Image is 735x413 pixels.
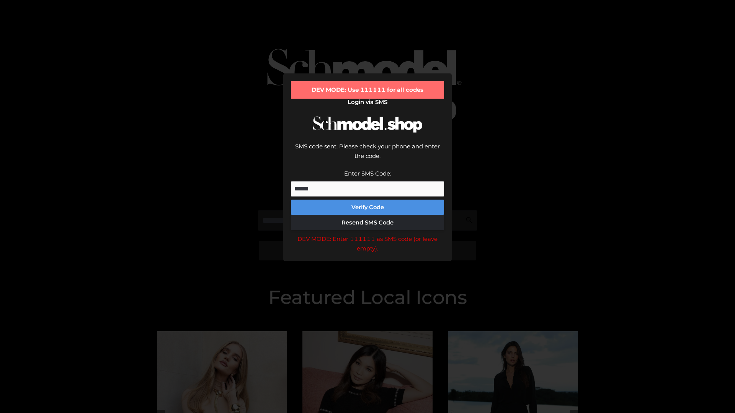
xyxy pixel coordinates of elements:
div: SMS code sent. Please check your phone and enter the code. [291,141,444,169]
h2: Login via SMS [291,99,444,106]
label: Enter SMS Code: [344,170,391,177]
button: Verify Code [291,200,444,215]
div: DEV MODE: Use 111111 for all codes [291,81,444,99]
button: Resend SMS Code [291,215,444,230]
img: Schmodel Logo [310,109,425,140]
div: DEV MODE: Enter 111111 as SMS code (or leave empty). [291,234,444,254]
